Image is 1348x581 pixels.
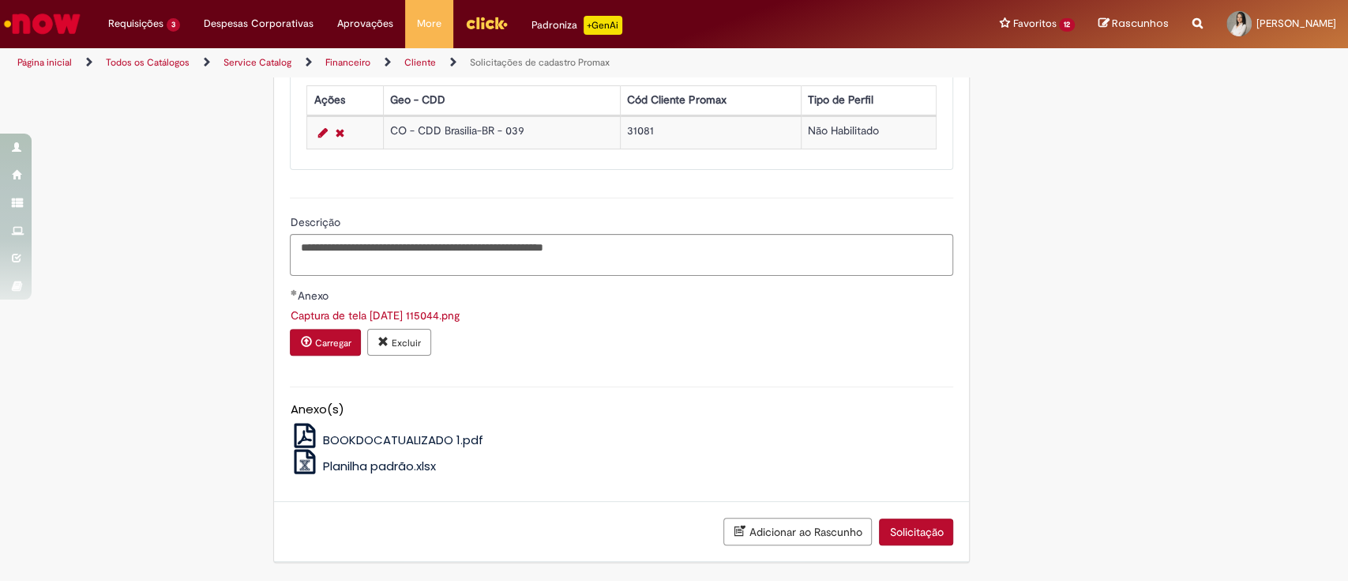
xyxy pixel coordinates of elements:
[392,337,421,349] small: Excluir
[723,518,872,545] button: Adicionar ao Rascunho
[325,56,370,69] a: Financeiro
[470,56,610,69] a: Solicitações de cadastro Promax
[323,432,483,448] span: BOOKDOCATUALIZADO 1.pdf
[290,403,953,417] h5: Anexo(s)
[290,234,953,277] textarea: Descrição
[337,16,393,32] span: Aprovações
[2,8,83,40] img: ServiceNow
[204,16,314,32] span: Despesas Corporativas
[290,215,343,229] span: Descrição
[12,48,887,77] ul: Trilhas de página
[314,123,331,142] a: Editar Linha 1
[167,18,180,32] span: 3
[290,289,297,296] span: Obrigatório Preenchido
[17,56,72,69] a: Página inicial
[314,337,351,349] small: Carregar
[417,16,441,32] span: More
[290,308,459,323] a: Download de Captura de tela 2025-10-01 115044.png
[106,56,190,69] a: Todos os Catálogos
[307,85,383,115] th: Ações
[801,116,937,149] td: Não Habilitado
[1012,16,1056,32] span: Favoritos
[801,85,937,115] th: Tipo de Perfil
[108,16,163,32] span: Requisições
[404,56,436,69] a: Cliente
[1059,18,1075,32] span: 12
[879,519,953,545] button: Solicitação
[1098,17,1169,32] a: Rascunhos
[465,11,508,35] img: click_logo_yellow_360x200.png
[620,85,801,115] th: Cód Cliente Promax
[1256,17,1336,30] span: [PERSON_NAME]
[331,123,347,142] a: Remover linha 1
[223,56,291,69] a: Service Catalog
[367,329,431,356] button: Excluir anexo Captura de tela 2025-10-01 115044.png
[323,458,436,474] span: Planilha padrão.xlsx
[531,16,622,35] div: Padroniza
[383,85,620,115] th: Geo - CDD
[620,116,801,149] td: 31081
[290,432,483,448] a: BOOKDOCATUALIZADO 1.pdf
[584,16,622,35] p: +GenAi
[290,458,436,474] a: Planilha padrão.xlsx
[297,289,331,303] span: Anexo
[290,329,361,356] button: Carregar anexo de Anexo Required
[383,116,620,149] td: CO - CDD Brasilia-BR - 039
[1112,16,1169,31] span: Rascunhos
